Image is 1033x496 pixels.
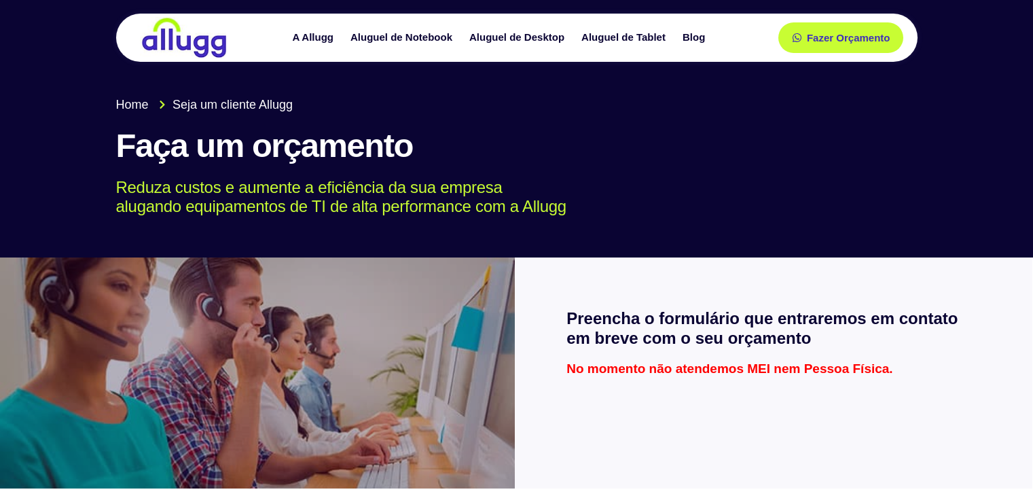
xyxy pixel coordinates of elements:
[116,178,898,217] p: Reduza custos e aumente a eficiência da sua empresa alugando equipamentos de TI de alta performan...
[778,22,904,53] a: Fazer Orçamento
[140,17,228,58] img: locação de TI é Allugg
[116,96,149,114] span: Home
[463,26,575,50] a: Aluguel de Desktop
[676,26,715,50] a: Blog
[285,26,344,50] a: A Allugg
[575,26,676,50] a: Aluguel de Tablet
[169,96,293,114] span: Seja um cliente Allugg
[116,128,918,164] h1: Faça um orçamento
[344,26,463,50] a: Aluguel de Notebook
[566,309,981,349] h2: Preencha o formulário que entraremos em contato em breve com o seu orçamento
[566,362,981,375] p: No momento não atendemos MEI nem Pessoa Física.
[807,33,890,43] span: Fazer Orçamento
